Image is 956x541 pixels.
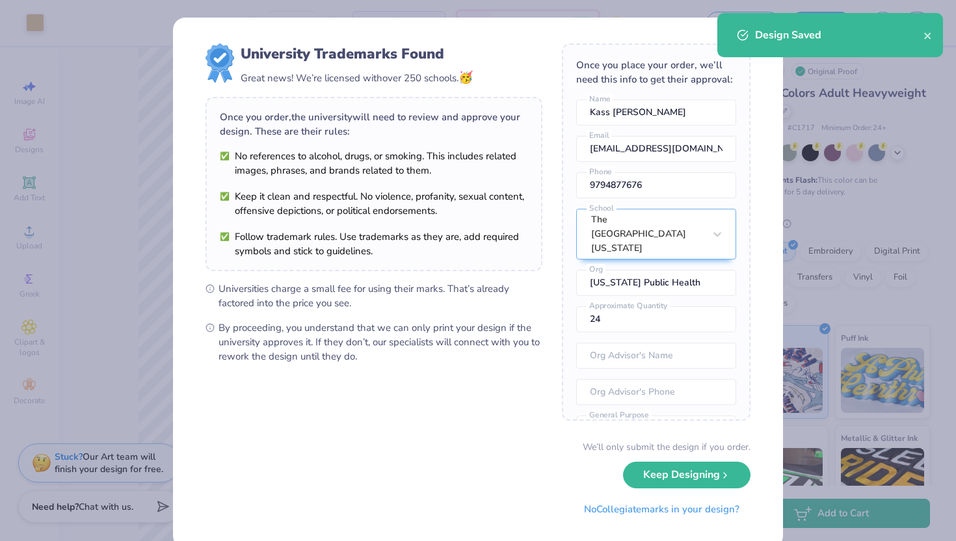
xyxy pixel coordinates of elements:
[219,282,542,310] span: Universities charge a small fee for using their marks. That’s already factored into the price you...
[576,343,736,369] input: Org Advisor's Name
[241,44,473,64] div: University Trademarks Found
[591,213,704,256] div: The [GEOGRAPHIC_DATA][US_STATE]
[573,496,750,523] button: NoCollegiatemarks in your design?
[220,149,528,178] li: No references to alcohol, drugs, or smoking. This includes related images, phrases, and brands re...
[923,27,933,43] button: close
[583,440,750,454] div: We’ll only submit the design if you order.
[206,44,234,83] img: license-marks-badge.png
[220,110,528,139] div: Once you order, the university will need to review and approve your design. These are their rules:
[755,27,923,43] div: Design Saved
[220,230,528,258] li: Follow trademark rules. Use trademarks as they are, add required symbols and stick to guidelines.
[458,70,473,85] span: 🥳
[576,99,736,125] input: Name
[576,172,736,198] input: Phone
[576,58,736,86] div: Once you place your order, we’ll need this info to get their approval:
[241,69,473,86] div: Great news! We’re licensed with over 250 schools.
[220,189,528,218] li: Keep it clean and respectful. No violence, profanity, sexual content, offensive depictions, or po...
[576,270,736,296] input: Org
[576,379,736,405] input: Org Advisor's Phone
[219,321,542,363] span: By proceeding, you understand that we can only print your design if the university approves it. I...
[576,136,736,162] input: Email
[576,306,736,332] input: Approximate Quantity
[623,462,750,488] button: Keep Designing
